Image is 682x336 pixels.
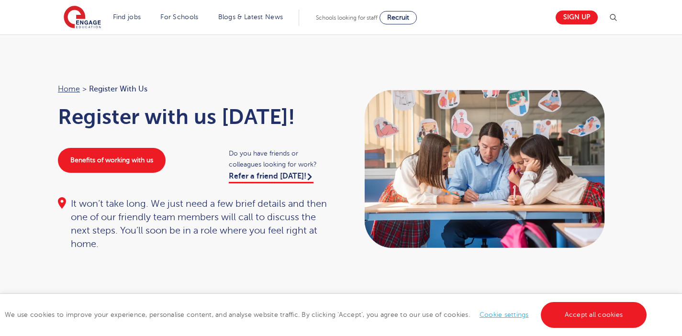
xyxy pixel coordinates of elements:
a: Refer a friend [DATE]! [229,172,313,183]
span: Do you have friends or colleagues looking for work? [229,148,332,170]
a: Accept all cookies [541,302,647,328]
a: Blogs & Latest News [218,13,283,21]
span: > [82,85,87,93]
span: We use cookies to improve your experience, personalise content, and analyse website traffic. By c... [5,311,649,318]
a: Sign up [556,11,598,24]
div: It won’t take long. We just need a few brief details and then one of our friendly team members wi... [58,197,332,251]
nav: breadcrumb [58,83,332,95]
a: Home [58,85,80,93]
a: Find jobs [113,13,141,21]
a: Recruit [380,11,417,24]
h1: Register with us [DATE]! [58,105,332,129]
span: Register with us [89,83,147,95]
a: Cookie settings [480,311,529,318]
a: For Schools [160,13,198,21]
img: Engage Education [64,6,101,30]
span: Recruit [387,14,409,21]
span: Schools looking for staff [316,14,378,21]
a: Benefits of working with us [58,148,166,173]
